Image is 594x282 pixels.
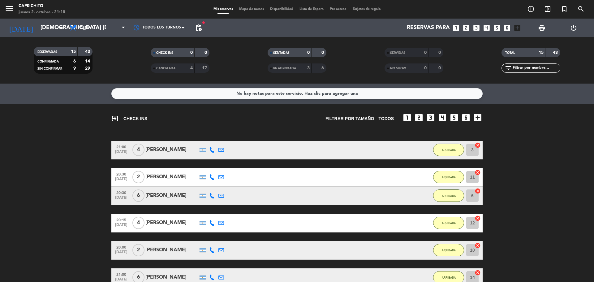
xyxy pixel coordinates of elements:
[505,51,515,54] span: TOTAL
[538,24,545,32] span: print
[114,150,129,157] span: [DATE]
[557,19,589,37] div: LOG OUT
[73,66,76,71] strong: 9
[553,50,559,55] strong: 43
[58,24,65,32] i: arrow_drop_down
[37,60,59,63] span: CONFIRMADA
[503,24,511,32] i: looks_6
[132,171,144,183] span: 2
[390,51,405,54] span: SERVIDAS
[156,51,173,54] span: CHECK INS
[195,24,202,32] span: pending_actions
[442,249,456,252] span: ARRIBADA
[452,24,460,32] i: looks_one
[145,173,198,181] div: [PERSON_NAME]
[5,4,14,13] i: menu
[475,142,481,148] i: cancel
[561,5,568,13] i: turned_in_not
[442,148,456,152] span: ARRIBADA
[472,24,480,32] i: looks_3
[267,7,296,11] span: Disponibilidad
[433,189,464,202] button: ARRIBADA
[390,67,406,70] span: NO SHOW
[37,67,62,70] span: SIN CONFIRMAR
[475,242,481,249] i: cancel
[350,7,384,11] span: Tarjetas de regalo
[273,67,296,70] span: RE AGENDADA
[145,192,198,200] div: [PERSON_NAME]
[505,64,512,72] i: filter_list
[539,50,544,55] strong: 15
[80,26,91,30] span: Cena
[325,115,374,122] span: Filtrar por tamaño
[114,271,129,278] span: 21:00
[145,273,198,281] div: [PERSON_NAME]
[544,5,551,13] i: exit_to_app
[433,171,464,183] button: ARRIBADA
[156,67,175,70] span: CANCELADA
[493,24,501,32] i: looks_5
[273,51,290,54] span: SENTADAS
[426,113,436,123] i: looks_3
[236,7,267,11] span: Mapa de mesas
[475,169,481,176] i: cancel
[210,7,236,11] span: Mis reservas
[442,221,456,225] span: ARRIBADA
[85,50,91,54] strong: 43
[236,90,358,97] div: No hay notas para este servicio. Haz clic para agregar una
[475,188,481,194] i: cancel
[114,223,129,230] span: [DATE]
[442,194,456,197] span: ARRIBADA
[114,216,129,223] span: 20:15
[132,244,144,256] span: 2
[19,9,65,15] div: jueves 2. octubre - 21:18
[402,113,412,123] i: looks_one
[307,66,310,70] strong: 3
[145,219,198,227] div: [PERSON_NAME]
[483,24,491,32] i: looks_4
[114,177,129,184] span: [DATE]
[111,115,119,122] i: exit_to_app
[307,50,310,55] strong: 0
[114,243,129,250] span: 20:00
[321,50,325,55] strong: 0
[449,113,459,123] i: looks_5
[327,7,350,11] span: Pre-acceso
[85,66,91,71] strong: 29
[438,66,442,70] strong: 0
[114,196,129,203] span: [DATE]
[132,189,144,202] span: 6
[114,170,129,177] span: 20:30
[321,66,325,70] strong: 6
[296,7,327,11] span: Lista de Espera
[114,250,129,257] span: [DATE]
[414,113,424,123] i: looks_two
[71,50,76,54] strong: 15
[442,176,456,179] span: ARRIBADA
[433,217,464,229] button: ARRIBADA
[433,244,464,256] button: ARRIBADA
[437,113,447,123] i: looks_4
[475,215,481,221] i: cancel
[190,50,193,55] strong: 0
[475,270,481,276] i: cancel
[132,217,144,229] span: 4
[145,146,198,154] div: [PERSON_NAME]
[407,25,450,31] span: Reservas para
[19,3,65,9] div: Caprichito
[202,21,205,24] span: fiber_manual_record
[145,246,198,254] div: [PERSON_NAME]
[442,276,456,279] span: ARRIBADA
[5,4,14,15] button: menu
[111,115,147,122] span: CHECK INS
[473,113,483,123] i: add_box
[114,189,129,196] span: 20:30
[438,50,442,55] strong: 0
[433,144,464,156] button: ARRIBADA
[461,113,471,123] i: looks_6
[424,50,427,55] strong: 0
[5,21,37,35] i: [DATE]
[424,66,427,70] strong: 0
[204,50,208,55] strong: 0
[462,24,470,32] i: looks_two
